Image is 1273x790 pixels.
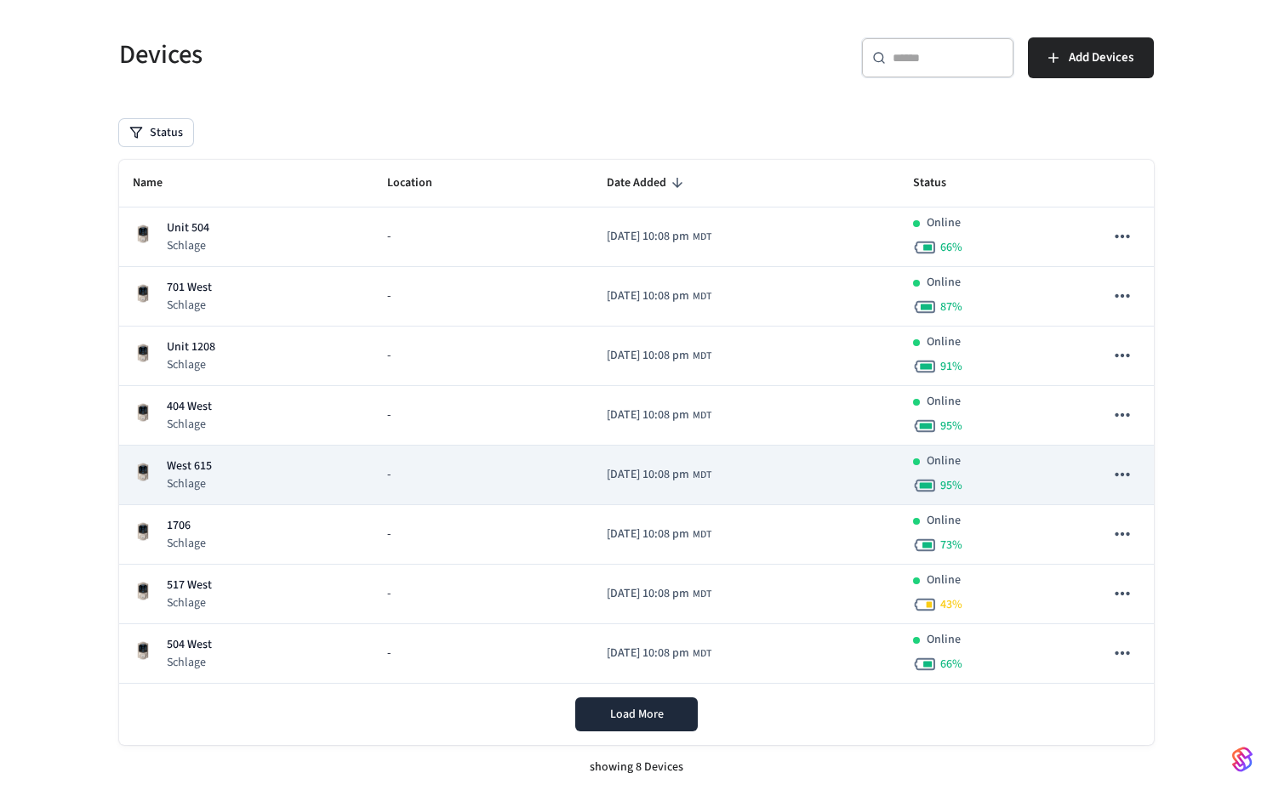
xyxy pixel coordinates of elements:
[940,537,962,554] span: 73 %
[927,631,961,649] p: Online
[387,645,391,662] span: -
[167,475,212,492] p: Schlage
[693,349,711,364] span: MDT
[607,466,711,484] div: America/Edmonton
[1069,47,1133,69] span: Add Devices
[1028,37,1154,78] button: Add Devices
[387,526,391,543] span: -
[167,398,212,416] p: 404 West
[607,287,689,305] span: [DATE] 10:08 pm
[133,402,153,423] img: Schlage Sense Smart Deadbolt with Camelot Trim, Front
[607,406,689,424] span: [DATE] 10:08 pm
[693,468,711,483] span: MDT
[693,527,711,543] span: MDT
[119,119,193,146] button: Status
[940,477,962,494] span: 95 %
[167,237,209,254] p: Schlage
[167,356,215,373] p: Schlage
[133,283,153,304] img: Schlage Sense Smart Deadbolt with Camelot Trim, Front
[133,343,153,363] img: Schlage Sense Smart Deadbolt with Camelot Trim, Front
[167,636,212,654] p: 504 West
[940,239,962,256] span: 66 %
[607,170,688,196] span: Date Added
[133,521,153,542] img: Schlage Sense Smart Deadbolt with Camelot Trim, Front
[575,697,698,731] button: Load More
[167,416,212,433] p: Schlage
[167,219,209,237] p: Unit 504
[167,654,212,671] p: Schlage
[119,745,1154,790] div: showing 8 Devices
[940,298,962,315] span: 87 %
[167,297,212,314] p: Schlage
[693,587,711,602] span: MDT
[610,706,664,723] span: Load More
[167,577,212,594] p: 517 West
[167,517,206,535] p: 1706
[167,338,215,356] p: Unit 1208
[607,466,689,484] span: [DATE] 10:08 pm
[927,333,961,351] p: Online
[607,645,689,662] span: [DATE] 10:08 pm
[927,512,961,530] p: Online
[927,214,961,232] p: Online
[133,640,153,661] img: Schlage Sense Smart Deadbolt with Camelot Trim, Front
[607,526,689,543] span: [DATE] 10:08 pm
[607,287,711,305] div: America/Edmonton
[940,656,962,673] span: 66 %
[607,585,689,603] span: [DATE] 10:08 pm
[607,526,711,543] div: America/Edmonton
[607,228,711,246] div: America/Edmonton
[167,535,206,552] p: Schlage
[927,571,961,589] p: Online
[940,418,962,435] span: 95 %
[693,289,711,304] span: MDT
[693,408,711,423] span: MDT
[119,160,1154,684] table: sticky table
[387,228,391,246] span: -
[913,170,968,196] span: Status
[387,406,391,424] span: -
[693,646,711,662] span: MDT
[927,452,961,470] p: Online
[607,347,689,365] span: [DATE] 10:08 pm
[607,585,711,603] div: America/Edmonton
[387,287,391,305] span: -
[607,347,711,365] div: America/Edmonton
[607,645,711,662] div: America/Edmonton
[607,406,711,424] div: America/Edmonton
[607,228,689,246] span: [DATE] 10:08 pm
[940,358,962,375] span: 91 %
[167,594,212,611] p: Schlage
[167,458,212,475] p: West 615
[1232,746,1253,773] img: SeamLogoGradient.69752ec5.svg
[167,279,212,297] p: 701 West
[387,347,391,365] span: -
[387,466,391,484] span: -
[693,230,711,245] span: MDT
[940,596,962,613] span: 43 %
[133,224,153,244] img: Schlage Sense Smart Deadbolt with Camelot Trim, Front
[387,585,391,603] span: -
[133,462,153,482] img: Schlage Sense Smart Deadbolt with Camelot Trim, Front
[133,170,185,196] span: Name
[133,581,153,601] img: Schlage Sense Smart Deadbolt with Camelot Trim, Front
[927,274,961,292] p: Online
[119,37,626,72] h5: Devices
[927,393,961,411] p: Online
[387,170,454,196] span: Location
